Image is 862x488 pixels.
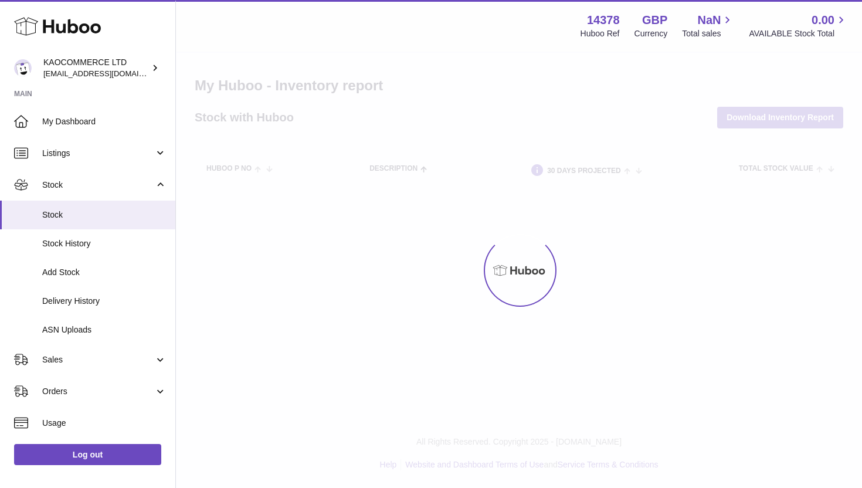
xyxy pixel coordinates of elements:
span: Orders [42,386,154,397]
strong: GBP [642,12,667,28]
span: Usage [42,418,167,429]
span: 0.00 [812,12,834,28]
span: Stock [42,209,167,221]
span: Add Stock [42,267,167,278]
span: Stock History [42,238,167,249]
a: Log out [14,444,161,465]
span: AVAILABLE Stock Total [749,28,848,39]
strong: 14378 [587,12,620,28]
span: ASN Uploads [42,324,167,335]
div: Huboo Ref [581,28,620,39]
img: hello@lunera.co.uk [14,59,32,77]
span: NaN [697,12,721,28]
div: Currency [634,28,668,39]
span: Stock [42,179,154,191]
a: NaN Total sales [682,12,734,39]
div: KAOCOMMERCE LTD [43,57,149,79]
span: Total sales [682,28,734,39]
span: [EMAIL_ADDRESS][DOMAIN_NAME] [43,69,172,78]
span: Sales [42,354,154,365]
span: Listings [42,148,154,159]
a: 0.00 AVAILABLE Stock Total [749,12,848,39]
span: My Dashboard [42,116,167,127]
span: Delivery History [42,296,167,307]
